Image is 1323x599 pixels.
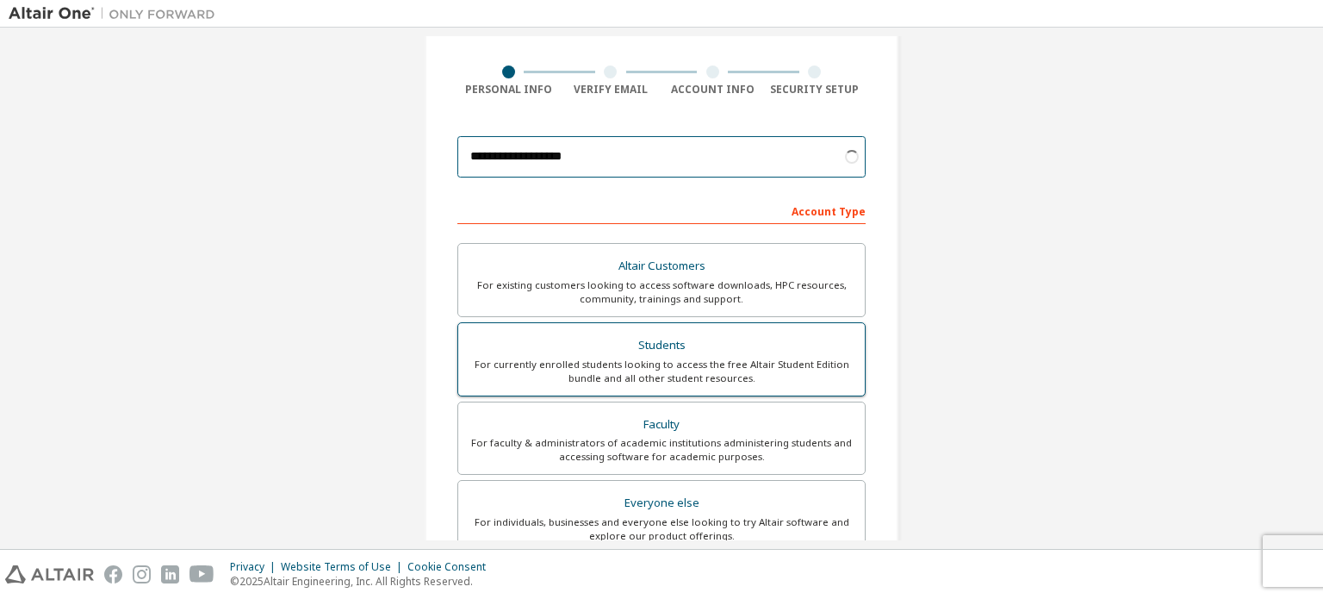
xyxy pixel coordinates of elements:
div: Website Terms of Use [281,560,407,574]
img: youtube.svg [189,565,214,583]
div: Personal Info [457,83,560,97]
div: Everyone else [469,491,854,515]
div: Verify Email [560,83,662,97]
img: instagram.svg [133,565,151,583]
div: Altair Customers [469,254,854,278]
img: Altair One [9,5,224,22]
div: For individuals, businesses and everyone else looking to try Altair software and explore our prod... [469,515,854,543]
div: Students [469,334,854,358]
div: Security Setup [764,83,866,97]
div: For existing customers looking to access software downloads, HPC resources, community, trainings ... [469,278,854,306]
img: altair_logo.svg [5,565,94,583]
div: Faculty [469,413,854,437]
img: facebook.svg [104,565,122,583]
div: Privacy [230,560,281,574]
img: linkedin.svg [161,565,179,583]
div: For faculty & administrators of academic institutions administering students and accessing softwa... [469,436,854,464]
div: Account Info [661,83,764,97]
div: For currently enrolled students looking to access the free Altair Student Edition bundle and all ... [469,358,854,385]
p: © 2025 Altair Engineering, Inc. All Rights Reserved. [230,574,496,589]
div: Cookie Consent [407,560,496,574]
div: Account Type [457,197,866,224]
